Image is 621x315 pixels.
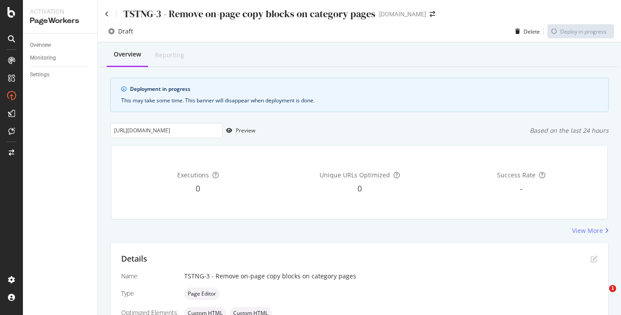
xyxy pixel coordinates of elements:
[184,272,598,281] div: TSTNG-3 - Remove on-page copy blocks on category pages
[30,41,91,50] a: Overview
[155,51,184,60] div: Reporting
[430,11,435,17] div: arrow-right-arrow-left
[130,85,598,93] div: Deployment in progress
[30,53,91,63] a: Monitoring
[547,24,614,38] button: Deploy in progress
[121,272,177,281] div: Name
[30,16,90,26] div: PageWorkers
[188,291,216,296] span: Page Editor
[524,28,540,35] div: Delete
[30,41,51,50] div: Overview
[223,124,255,138] button: Preview
[236,127,255,134] div: Preview
[591,255,598,262] div: pen-to-square
[520,183,523,194] span: -
[560,28,606,35] div: Deploy in progress
[30,7,90,16] div: Activation
[121,97,598,105] div: This may take some time. This banner will disappear when deployment is done.
[379,10,426,19] div: [DOMAIN_NAME]
[114,50,141,59] div: Overview
[357,183,362,194] span: 0
[121,289,177,298] div: Type
[30,53,56,63] div: Monitoring
[572,226,603,235] div: View More
[118,27,133,36] div: Draft
[512,24,540,38] button: Delete
[105,11,109,17] a: Click to go back
[497,171,535,179] span: Success Rate
[320,171,390,179] span: Unique URLs Optimized
[123,7,376,21] div: TSTNG-3 - Remove on-page copy blocks on category pages
[591,285,612,306] iframe: Intercom live chat
[121,253,147,265] div: Details
[177,171,209,179] span: Executions
[609,285,616,292] span: 1
[110,78,609,112] div: info banner
[196,183,200,194] span: 0
[30,70,49,79] div: Settings
[30,70,91,79] a: Settings
[110,123,223,138] input: Preview your optimization on a URL
[572,226,609,235] a: View More
[184,288,219,300] div: neutral label
[530,126,609,135] div: Based on the last 24 hours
